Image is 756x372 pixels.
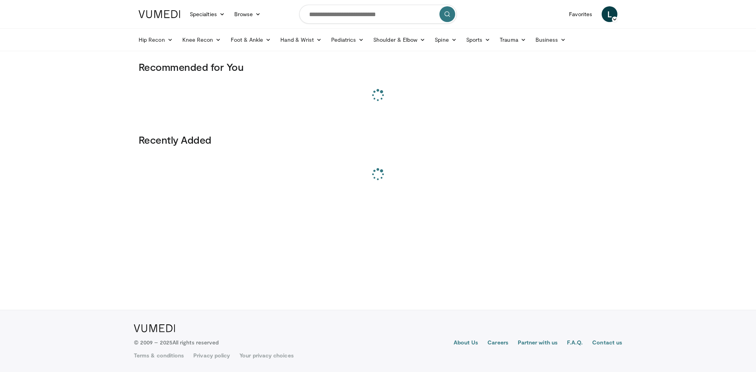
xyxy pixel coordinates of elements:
a: Browse [230,6,266,22]
a: Terms & conditions [134,352,184,359]
a: Business [531,32,571,48]
a: Specialties [185,6,230,22]
a: Shoulder & Elbow [369,32,430,48]
img: VuMedi Logo [139,10,180,18]
a: L [602,6,617,22]
a: Spine [430,32,461,48]
a: Favorites [564,6,597,22]
a: Careers [487,339,508,348]
a: Foot & Ankle [226,32,276,48]
a: Knee Recon [178,32,226,48]
img: VuMedi Logo [134,324,175,332]
a: Trauma [495,32,531,48]
a: F.A.Q. [567,339,583,348]
input: Search topics, interventions [299,5,457,24]
a: Pediatrics [326,32,369,48]
a: Contact us [592,339,622,348]
a: Your privacy choices [239,352,293,359]
a: Partner with us [518,339,558,348]
a: Hip Recon [134,32,178,48]
a: Hand & Wrist [276,32,326,48]
a: About Us [454,339,478,348]
h3: Recently Added [139,133,617,146]
p: © 2009 – 2025 [134,339,219,346]
a: Privacy policy [193,352,230,359]
h3: Recommended for You [139,61,617,73]
span: All rights reserved [172,339,219,346]
a: Sports [461,32,495,48]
